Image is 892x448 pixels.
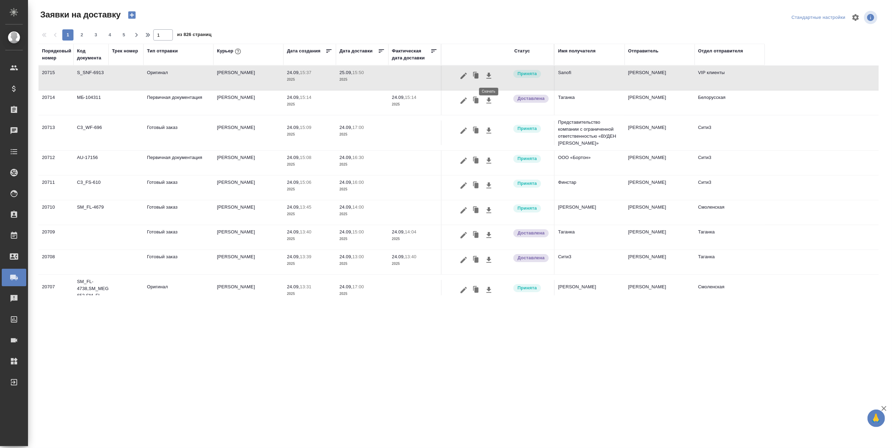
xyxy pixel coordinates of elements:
p: 2025 [339,131,385,138]
p: 24.09, [287,155,300,160]
td: Сити3 [695,175,765,200]
td: Сити3 [555,250,625,274]
div: Статус [514,48,530,55]
p: 2025 [287,161,332,168]
td: [PERSON_NAME] [213,280,283,304]
p: 2025 [339,186,385,193]
button: Клонировать [470,283,483,297]
button: Клонировать [470,124,483,137]
p: Доставлена [518,254,545,261]
p: 17:00 [352,284,364,289]
p: 24.09, [339,155,352,160]
div: Трек номер [112,48,138,55]
div: Документы доставлены, фактическая дата доставки проставиться автоматически [513,229,550,238]
td: VIP клиенты [695,66,765,90]
div: Курьер назначен [513,179,550,188]
td: SM_FL-4679 [73,200,108,225]
button: Редактировать [458,229,470,242]
span: Настроить таблицу [847,9,864,26]
td: Первичная документация [143,91,213,115]
div: split button [790,12,847,23]
span: из 826 страниц [177,30,211,41]
span: 2 [76,31,87,38]
p: 2025 [287,186,332,193]
div: Курьер назначен [513,283,550,293]
button: 3 [90,29,101,41]
p: 24.09, [287,229,300,234]
td: C3_FS-610 [73,175,108,200]
button: Редактировать [458,154,470,167]
p: 24.09, [339,229,352,234]
button: Редактировать [458,179,470,192]
td: Оригинал [143,280,213,304]
p: 2025 [339,290,385,297]
p: 13:00 [352,254,364,259]
button: Клонировать [470,154,483,167]
button: Клонировать [470,179,483,192]
td: Финстар [555,175,625,200]
td: C3_WF-696 [73,121,108,145]
p: 16:30 [352,155,364,160]
p: Принята [518,284,537,291]
div: Имя получателя [558,48,596,55]
p: Принята [518,125,537,132]
span: Посмотреть информацию [864,11,879,24]
div: Курьер назначен [513,204,550,213]
span: 4 [104,31,115,38]
p: 15:08 [300,155,311,160]
p: 24.09, [339,125,352,130]
p: 15:14 [300,95,311,100]
div: Тип отправки [147,48,178,55]
td: 20714 [38,91,73,115]
div: Документы доставлены, фактическая дата доставки проставиться автоматически [513,94,550,103]
button: Клонировать [470,204,483,217]
p: 2025 [287,76,332,83]
button: Скачать [483,229,495,242]
div: Курьер назначен [513,69,550,79]
td: [PERSON_NAME] [213,175,283,200]
p: 2025 [339,76,385,83]
button: Клонировать [470,253,483,267]
span: 5 [118,31,129,38]
button: Редактировать [458,283,470,297]
button: Редактировать [458,204,470,217]
td: [PERSON_NAME] [213,225,283,250]
div: Дата доставки [339,48,373,55]
td: [PERSON_NAME] [625,225,695,250]
td: [PERSON_NAME] [213,200,283,225]
p: Доставлена [518,95,545,102]
p: 24.09, [339,254,352,259]
td: Таганка [555,91,625,115]
p: 13:39 [300,254,311,259]
td: 20710 [38,200,73,225]
p: 2025 [339,260,385,267]
p: 15:50 [352,70,364,75]
button: Скачать [483,253,495,267]
p: 2025 [287,101,332,108]
button: При выборе курьера статус заявки автоматически поменяется на «Принята» [233,47,243,56]
td: Готовый заказ [143,200,213,225]
p: 2025 [287,290,332,297]
p: 24.09, [287,180,300,185]
button: Клонировать [470,94,483,107]
p: 24.09, [287,125,300,130]
p: 24.09, [287,70,300,75]
p: 2025 [339,161,385,168]
p: 16:00 [352,180,364,185]
td: [PERSON_NAME] [625,151,695,175]
td: [PERSON_NAME] [213,151,283,175]
div: Фактическая дата доставки [392,48,430,62]
td: 20711 [38,175,73,200]
td: [PERSON_NAME] [625,91,695,115]
td: 20708 [38,250,73,274]
td: SM_FL-4738,SM_MEGAFON-653,SM_FL-4679 [73,275,108,310]
td: МБ-104311 [73,91,108,115]
div: Порядковый номер [42,48,71,62]
div: Дата создания [287,48,321,55]
td: [PERSON_NAME] [555,200,625,225]
td: Таганка [695,225,765,250]
button: Создать [124,9,140,21]
button: Скачать [483,204,495,217]
td: Смоленская [695,280,765,304]
p: Принята [518,155,537,162]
